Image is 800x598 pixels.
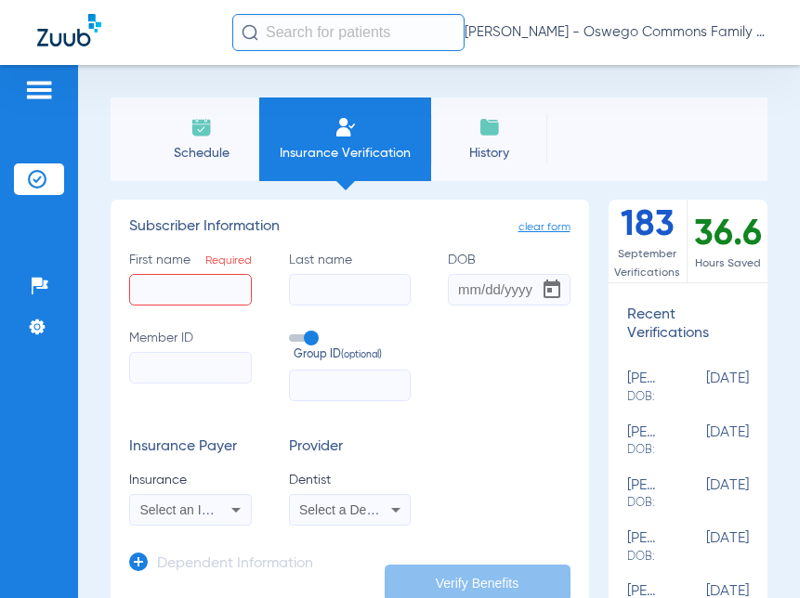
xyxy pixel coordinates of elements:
span: DOB: [DEMOGRAPHIC_DATA] [627,549,657,565]
span: DOB: [DEMOGRAPHIC_DATA] [627,389,657,406]
span: Dentist [289,471,412,489]
input: Last name [289,274,412,305]
input: Search for patients [232,14,465,51]
label: Member ID [129,329,252,401]
h3: Recent Verifications [609,306,768,343]
span: September Verifications [609,245,688,282]
small: (optional) [341,347,382,364]
span: Schedule [157,144,245,162]
img: hamburger-icon [24,79,54,101]
input: Member ID [129,352,252,383]
h3: Insurance Payer [129,438,252,457]
span: [PERSON_NAME] - Oswego Commons Family Dental [465,23,771,42]
span: Insurance [129,471,252,489]
button: Open calendar [533,271,570,308]
span: Hours Saved [688,254,767,273]
span: DOB: [DEMOGRAPHIC_DATA] [627,495,657,512]
span: DOB: [DEMOGRAPHIC_DATA] [627,442,657,459]
img: Search Icon [242,24,258,41]
span: [DATE] [656,370,749,405]
span: Insurance Verification [273,144,417,162]
span: Required [205,255,252,266]
label: Last name [289,251,412,305]
span: clear form [518,218,570,237]
div: [PERSON_NAME] [627,370,657,405]
label: DOB [448,251,570,305]
label: First name [129,251,252,305]
span: [DATE] [656,530,749,565]
input: DOBOpen calendar [448,274,570,305]
img: Manual Insurance Verification [334,116,357,138]
span: [DATE] [656,424,749,459]
div: [PERSON_NAME] [627,530,657,565]
div: [PERSON_NAME] [627,424,657,459]
span: Group ID [294,347,412,364]
div: 36.6 [688,200,767,282]
input: First nameRequired [129,274,252,305]
span: History [445,144,533,162]
img: History [479,116,501,138]
h3: Dependent Information [157,555,313,574]
h3: Subscriber Information [129,218,570,237]
span: Select a Dentist [299,502,390,517]
span: [DATE] [656,477,749,512]
h3: Provider [289,438,412,457]
div: [PERSON_NAME] [627,477,657,512]
img: Zuub Logo [37,14,101,46]
span: Select an Insurance [140,502,256,517]
div: 183 [609,200,689,282]
img: Schedule [190,116,213,138]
